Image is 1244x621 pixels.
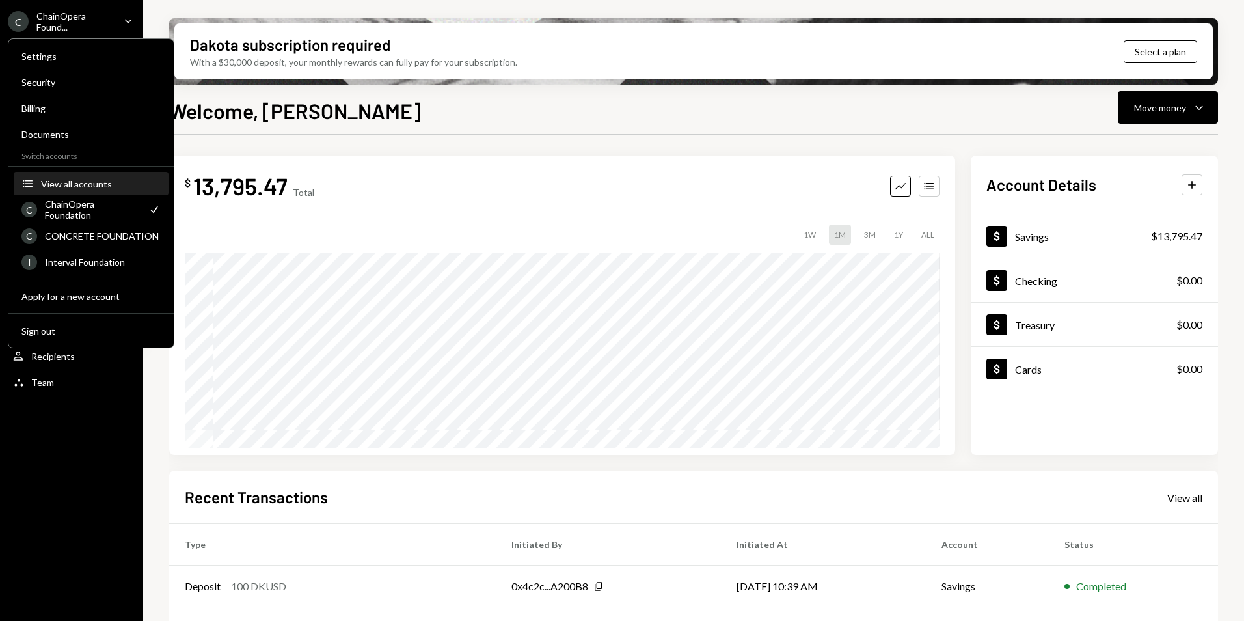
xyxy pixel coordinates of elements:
[1176,317,1202,333] div: $0.00
[185,579,221,594] div: Deposit
[21,103,161,114] div: Billing
[169,524,496,566] th: Type
[14,250,169,273] a: IInterval Foundation
[293,187,314,198] div: Total
[971,303,1218,346] a: Treasury$0.00
[1015,275,1057,287] div: Checking
[14,285,169,309] button: Apply for a new account
[185,176,191,189] div: $
[496,524,721,566] th: Initiated By
[1118,91,1218,124] button: Move money
[1151,228,1202,244] div: $13,795.47
[721,524,926,566] th: Initiated At
[14,44,169,68] a: Settings
[185,486,328,508] h2: Recent Transactions
[926,524,1049,566] th: Account
[21,228,37,244] div: C
[8,344,135,368] a: Recipients
[721,566,926,607] td: [DATE] 10:39 AM
[169,98,421,124] h1: Welcome, [PERSON_NAME]
[1176,273,1202,288] div: $0.00
[859,225,881,245] div: 3M
[889,225,908,245] div: 1Y
[21,255,37,270] div: I
[31,377,54,388] div: Team
[1015,319,1055,331] div: Treasury
[14,122,169,146] a: Documents
[1167,491,1202,504] div: View all
[36,10,113,33] div: ChainOpera Found...
[45,230,161,241] div: CONCRETE FOUNDATION
[1134,101,1186,115] div: Move money
[511,579,588,594] div: 0x4c2c...A200B8
[21,202,37,217] div: C
[193,171,288,200] div: 13,795.47
[1176,361,1202,377] div: $0.00
[21,129,161,140] div: Documents
[21,325,161,337] div: Sign out
[14,96,169,120] a: Billing
[829,225,851,245] div: 1M
[971,214,1218,258] a: Savings$13,795.47
[21,291,161,302] div: Apply for a new account
[971,347,1218,391] a: Cards$0.00
[798,225,821,245] div: 1W
[1015,363,1042,376] div: Cards
[926,566,1049,607] td: Savings
[1124,40,1197,63] button: Select a plan
[45,256,161,268] div: Interval Foundation
[190,55,517,69] div: With a $30,000 deposit, your monthly rewards can fully pay for your subscription.
[1076,579,1126,594] div: Completed
[21,51,161,62] div: Settings
[1049,524,1218,566] th: Status
[1167,490,1202,504] a: View all
[8,11,29,32] div: C
[1015,230,1049,243] div: Savings
[8,370,135,394] a: Team
[971,258,1218,302] a: Checking$0.00
[14,172,169,196] button: View all accounts
[21,77,161,88] div: Security
[14,320,169,343] button: Sign out
[14,70,169,94] a: Security
[31,351,75,362] div: Recipients
[190,34,390,55] div: Dakota subscription required
[916,225,940,245] div: ALL
[986,174,1096,195] h2: Account Details
[231,579,286,594] div: 100 DKUSD
[8,148,174,161] div: Switch accounts
[45,199,140,221] div: ChainOpera Foundation
[14,224,169,247] a: CCONCRETE FOUNDATION
[41,178,161,189] div: View all accounts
